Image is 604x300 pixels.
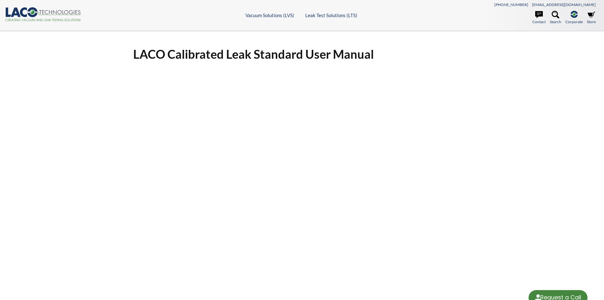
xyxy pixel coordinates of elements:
a: [PHONE_NUMBER] [494,2,528,7]
a: Store [587,11,596,25]
a: Vacuum Solutions (LVS) [245,12,294,18]
a: Leak Test Solutions (LTS) [305,12,357,18]
h1: LACO Calibrated Leak Standard User Manual [133,46,471,62]
a: [EMAIL_ADDRESS][DOMAIN_NAME] [532,2,596,7]
a: Contact [532,11,546,25]
span: Corporate [565,19,583,25]
a: Search [550,11,561,25]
